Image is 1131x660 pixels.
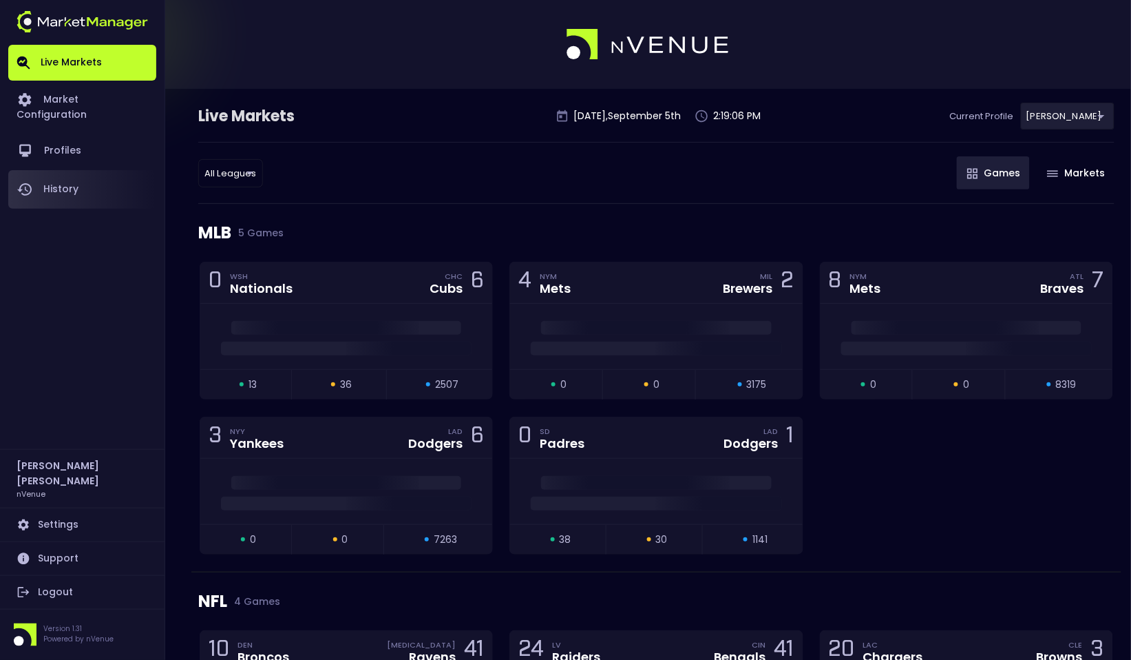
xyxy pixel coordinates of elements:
span: 3175 [747,378,767,392]
p: [DATE] , September 5 th [573,109,681,123]
div: Padres [540,437,584,450]
div: LAC [863,639,923,650]
img: logo [17,11,148,32]
div: NYM [850,271,881,282]
div: SD [540,426,584,437]
span: 0 [560,378,567,392]
p: Version 1.31 [43,623,114,634]
div: Braves [1041,282,1084,295]
div: WSH [230,271,293,282]
span: 0 [250,533,256,547]
div: CIN [752,639,766,650]
button: Games [957,156,1030,189]
div: [MEDICAL_DATA] [387,639,456,650]
h3: nVenue [17,488,45,499]
div: 7 [1092,270,1104,296]
img: logo [567,29,730,61]
span: 0 [870,378,876,392]
span: 8319 [1056,378,1077,392]
div: CLE [1069,639,1083,650]
div: 8 [829,270,842,296]
button: Markets [1037,156,1114,189]
div: LAD [448,426,463,437]
span: 36 [340,378,352,392]
div: Mets [540,282,571,295]
span: 13 [249,378,257,392]
span: 7263 [434,533,457,547]
div: 6 [471,270,484,296]
p: Current Profile [950,110,1014,123]
p: Powered by nVenue [43,634,114,644]
div: MIL [761,271,773,282]
span: 0 [963,378,969,392]
div: MLB [198,204,1114,262]
span: 5 Games [231,227,284,238]
div: Dodgers [724,437,779,450]
div: 0 [209,270,222,296]
div: Version 1.31Powered by nVenue [8,623,156,646]
a: Logout [8,576,156,609]
a: Profiles [8,132,156,170]
div: DEN [237,639,289,650]
p: 2:19:06 PM [713,109,761,123]
div: 1 [787,425,794,451]
div: CHC [445,271,463,282]
div: [PERSON_NAME] [198,159,263,187]
div: LV [552,639,600,650]
div: LAD [764,426,779,437]
div: Dodgers [408,437,463,450]
span: 4 Games [227,596,280,607]
span: 30 [656,533,668,547]
img: gameIcon [967,168,978,179]
div: 3 [209,425,222,451]
div: Cubs [430,282,463,295]
div: NFL [198,573,1114,630]
span: 1141 [752,533,768,547]
div: NYY [230,426,284,437]
div: NYM [540,271,571,282]
a: Settings [8,508,156,542]
span: 38 [560,533,571,547]
div: 6 [471,425,484,451]
span: 2507 [435,378,458,392]
a: Support [8,542,156,575]
div: Live Markets [198,105,366,127]
div: 4 [518,270,531,296]
div: 0 [518,425,531,451]
div: Mets [850,282,881,295]
span: 0 [342,533,348,547]
h2: [PERSON_NAME] [PERSON_NAME] [17,458,148,488]
div: [PERSON_NAME] [1021,103,1114,130]
a: Live Markets [8,45,156,81]
div: Brewers [723,282,773,295]
span: 0 [653,378,659,392]
div: Yankees [230,437,284,450]
a: Market Configuration [8,81,156,132]
a: History [8,170,156,209]
div: 2 [781,270,794,296]
div: Nationals [230,282,293,295]
img: gameIcon [1047,170,1059,177]
div: ATL [1070,271,1084,282]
